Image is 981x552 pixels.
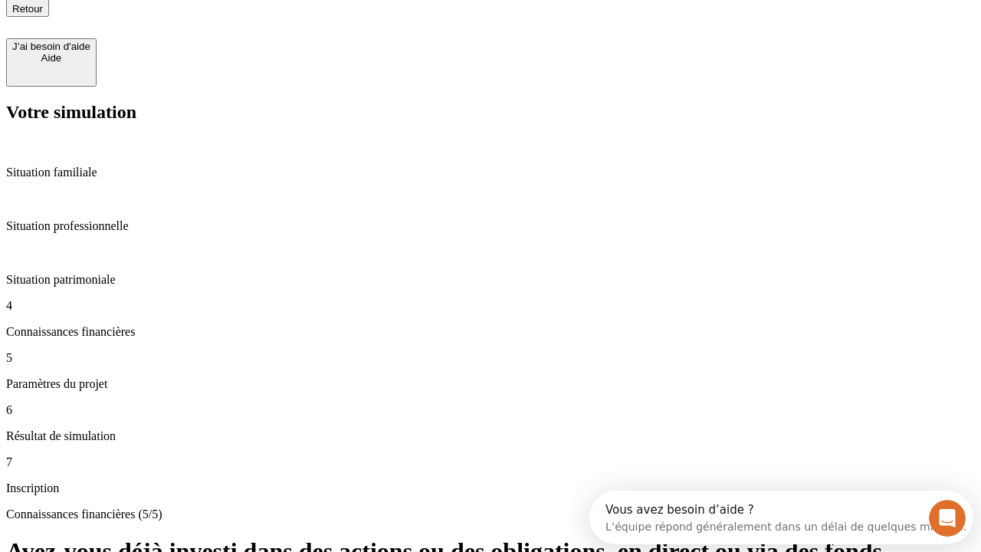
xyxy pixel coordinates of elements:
[6,325,975,339] p: Connaissances financières
[929,500,966,537] iframe: Intercom live chat
[6,102,975,123] h2: Votre simulation
[6,377,975,391] p: Paramètres du projet
[6,219,975,233] p: Situation professionnelle
[6,38,97,87] button: J’ai besoin d'aideAide
[6,481,975,495] p: Inscription
[6,403,975,417] p: 6
[6,351,975,365] p: 5
[6,455,975,469] p: 7
[589,491,973,544] iframe: Intercom live chat discovery launcher
[12,41,90,52] div: J’ai besoin d'aide
[6,508,975,521] p: Connaissances financières (5/5)
[6,166,975,179] p: Situation familiale
[6,6,422,48] div: Ouvrir le Messenger Intercom
[12,3,43,15] span: Retour
[6,429,975,443] p: Résultat de simulation
[6,273,975,287] p: Situation patrimoniale
[16,25,377,41] div: L’équipe répond généralement dans un délai de quelques minutes.
[6,299,975,313] p: 4
[12,52,90,64] div: Aide
[16,13,377,25] div: Vous avez besoin d’aide ?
